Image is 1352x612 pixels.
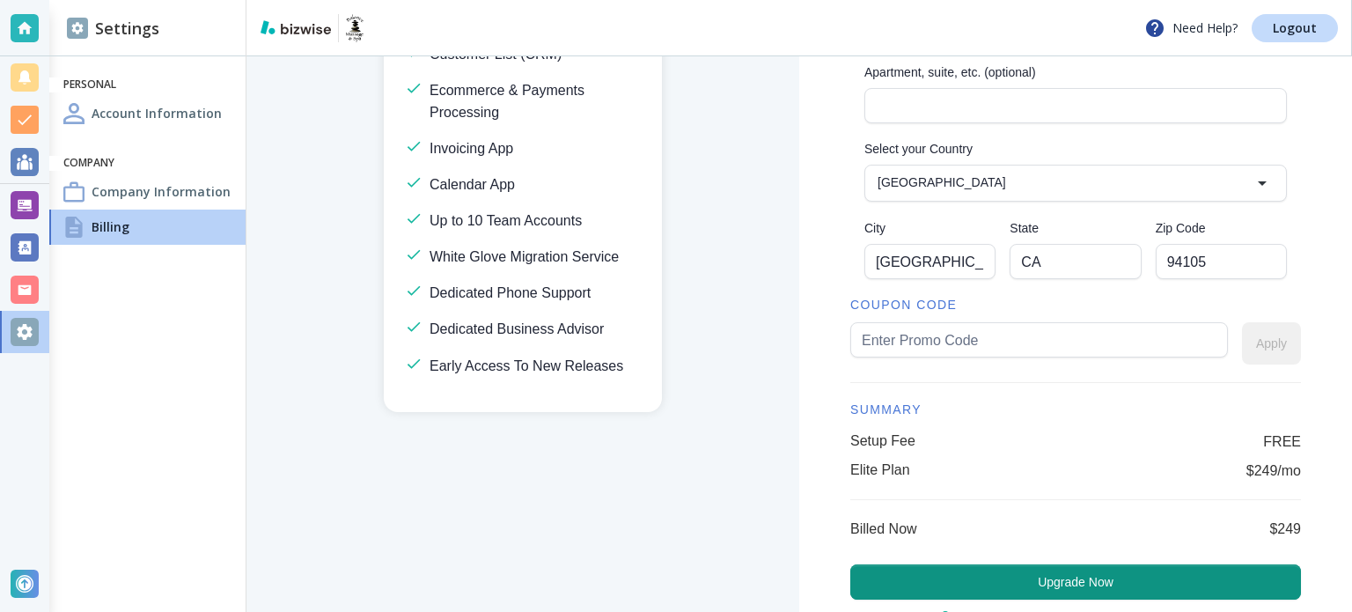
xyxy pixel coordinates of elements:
[850,460,910,482] p: Elite Plan
[1245,166,1280,201] button: Open
[49,210,246,245] a: BillingBilling
[864,140,1287,158] label: Select your Country
[1252,14,1338,42] a: Logout
[92,218,129,236] h4: Billing
[430,318,604,340] h6: Dedicated Business Advisor
[261,20,331,34] img: bizwise
[1269,518,1301,540] h6: $249
[49,96,246,131] a: Account InformationAccount Information
[92,182,231,201] h4: Company Information
[850,564,1301,600] button: Upgrade Now
[862,323,1216,357] input: Enter Promo Code
[430,282,591,304] h6: Dedicated Phone Support
[430,246,619,268] h6: White Glove Migration Service
[850,401,1301,420] h6: SUMMARY
[430,79,641,123] h6: Ecommerce & Payments Processing
[63,77,231,92] h6: Personal
[1273,22,1317,34] p: Logout
[1010,219,1141,237] label: State
[430,137,513,159] h6: Invoicing App
[346,14,364,42] img: Balance Massage and Spa
[67,18,88,39] img: DashboardSidebarSettings.svg
[92,104,222,122] h4: Account Information
[1263,431,1301,453] h6: FREE
[63,156,231,171] h6: Company
[430,355,623,377] h6: Early Access To New Releases
[430,173,515,195] h6: Calendar App
[864,219,996,237] label: City
[1156,219,1287,237] label: Zip Code
[850,296,1301,315] h6: COUPON CODE
[67,17,159,41] h2: Settings
[49,174,246,210] a: Company InformationCompany Information
[430,210,582,232] h6: Up to 10 Team Accounts
[850,431,915,453] p: Setup Fee
[1144,18,1238,39] p: Need Help?
[1246,460,1301,482] h6: $249/mo
[850,518,917,540] h6: Billed Now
